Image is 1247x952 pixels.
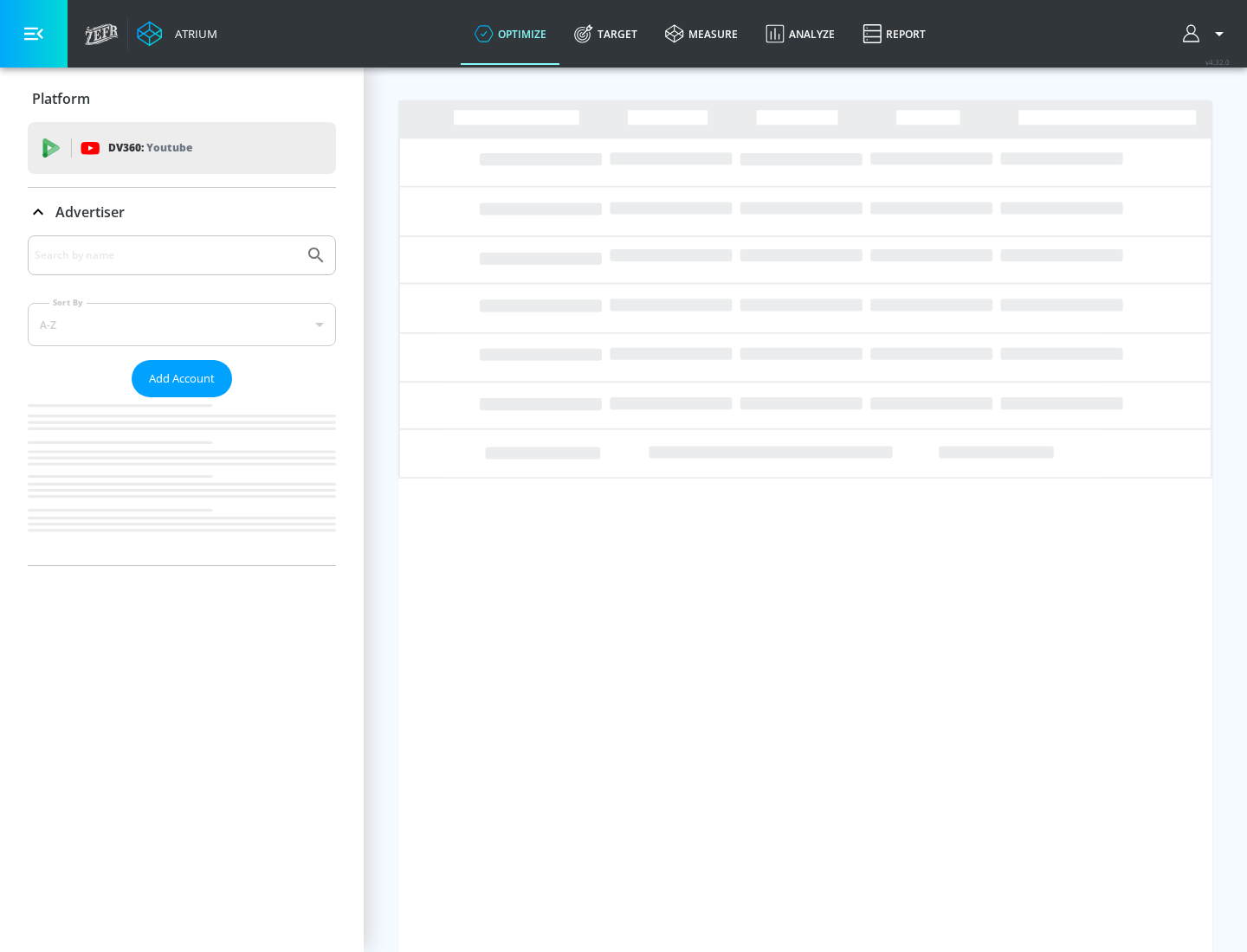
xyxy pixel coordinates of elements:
div: Atrium [168,26,217,42]
span: Add Account [149,369,215,389]
button: Add Account [132,360,232,397]
a: optimize [461,3,560,65]
span: v 4.32.0 [1205,57,1230,67]
p: Youtube [146,138,192,157]
input: Search by name [35,244,297,267]
p: Advertiser [55,203,125,222]
label: Sort By [49,297,87,308]
a: Target [560,3,651,65]
div: Advertiser [28,235,336,565]
p: Platform [32,89,90,108]
div: A-Z [28,303,336,346]
p: DV360: [108,138,192,158]
a: Report [849,3,940,65]
div: Advertiser [28,188,336,236]
div: Platform [28,74,336,123]
a: Analyze [752,3,849,65]
div: DV360: Youtube [28,122,336,174]
a: Atrium [137,21,217,47]
a: measure [651,3,752,65]
nav: list of Advertiser [28,397,336,565]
